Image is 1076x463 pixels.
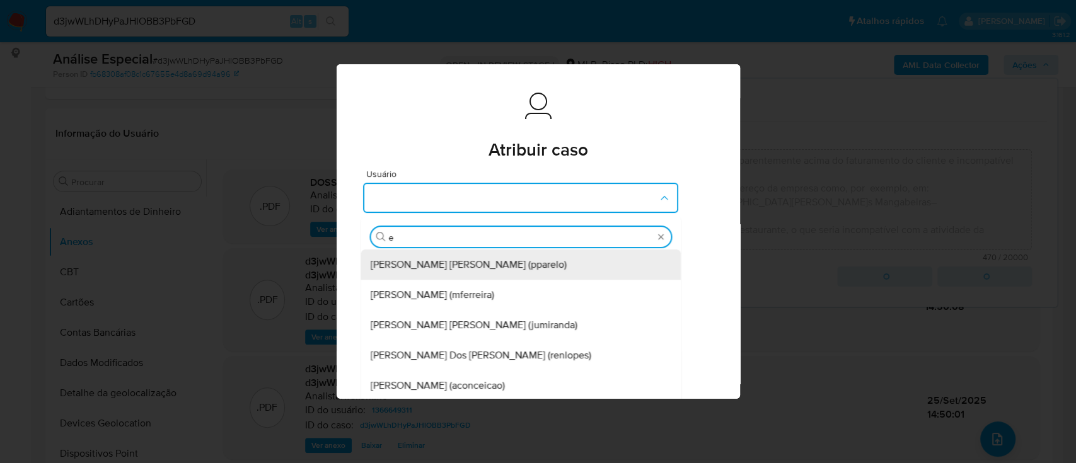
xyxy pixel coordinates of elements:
span: [PERSON_NAME] [PERSON_NAME] (jumiranda) [371,319,577,331]
span: [PERSON_NAME] Dos [PERSON_NAME] (renlopes) [371,349,591,362]
span: Atribuir caso [489,141,588,159]
button: Borrar [656,232,666,242]
span: [PERSON_NAME] (aconceicao) [371,379,505,392]
ul: Usuário [361,249,681,406]
span: [PERSON_NAME] [PERSON_NAME] (pparelo) [371,258,567,271]
input: Buscar [388,232,653,243]
span: [PERSON_NAME] (mferreira) [371,289,494,301]
span: Usuário [366,169,681,178]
